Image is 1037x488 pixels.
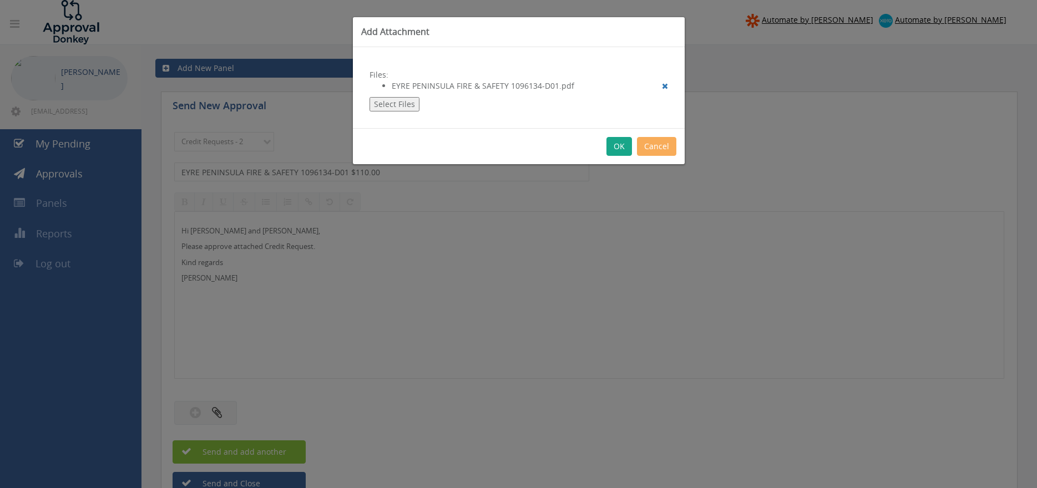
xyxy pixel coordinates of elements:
button: Select Files [370,97,419,111]
li: EYRE PENINSULA FIRE & SAFETY 1096134-D01.pdf [392,80,668,91]
h3: Add Attachment [361,26,676,38]
button: OK [606,137,632,156]
button: Cancel [637,137,676,156]
div: Files: [353,47,685,128]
